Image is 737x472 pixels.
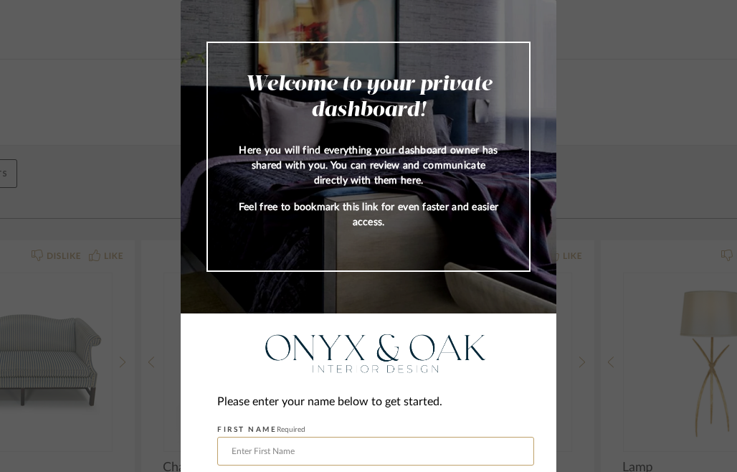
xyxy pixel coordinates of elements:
div: Please enter your name below to get started. [217,392,534,412]
span: Required [277,426,305,433]
h2: Welcome to your private dashboard! [237,72,500,123]
input: Enter First Name [217,437,534,466]
p: Here you will find everything your dashboard owner has shared with you. You can review and commun... [237,143,500,189]
label: FIRST NAME [217,425,305,434]
p: Feel free to bookmark this link for even faster and easier access. [237,200,500,230]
